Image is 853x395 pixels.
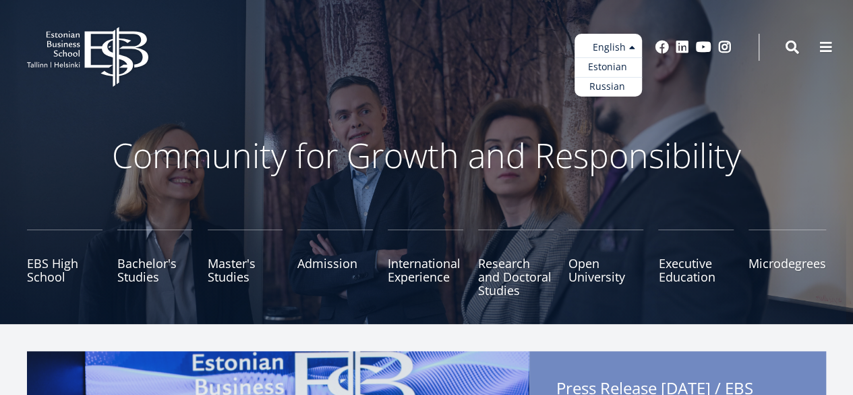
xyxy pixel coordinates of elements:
a: Bachelor's Studies [117,230,193,297]
a: Estonian [575,57,642,77]
a: Youtube [696,41,711,54]
a: Instagram [718,41,732,54]
a: Russian [575,77,642,97]
a: Executive Education [658,230,734,297]
a: Master's Studies [208,230,283,297]
a: Facebook [655,41,669,54]
a: Linkedin [676,41,689,54]
a: EBS High School [27,230,102,297]
a: Admission [297,230,373,297]
a: Microdegrees [748,230,826,297]
p: Community for Growth and Responsibility [69,135,784,176]
a: Open University [568,230,644,297]
a: Research and Doctoral Studies [478,230,554,297]
a: International Experience [388,230,463,297]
